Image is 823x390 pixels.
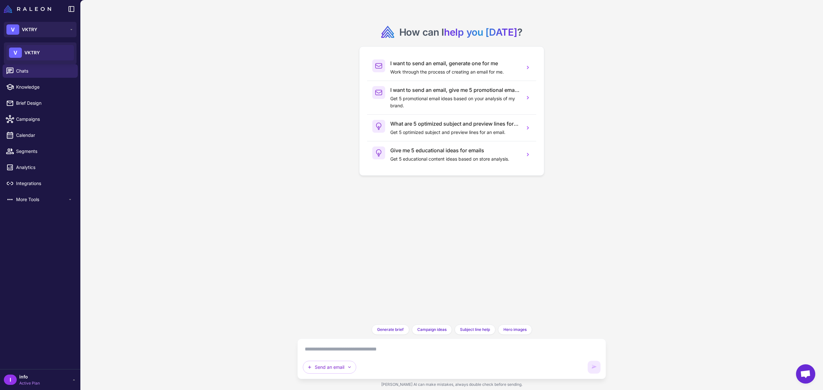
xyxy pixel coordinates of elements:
[372,324,409,335] button: Generate brief
[377,327,404,332] span: Generate brief
[16,84,73,91] span: Knowledge
[3,145,78,158] a: Segments
[16,116,73,123] span: Campaigns
[444,26,517,38] span: help you [DATE]
[417,327,447,332] span: Campaign ideas
[3,129,78,142] a: Calendar
[16,67,73,75] span: Chats
[4,5,51,13] img: Raleon Logo
[390,95,520,109] p: Get 5 promotional email ideas based on your analysis of my brand.
[390,59,520,67] h3: I want to send an email, generate one for me
[455,324,495,335] button: Subject line help
[22,26,37,33] span: VKTRY
[412,324,452,335] button: Campaign ideas
[390,68,520,75] p: Work through the process of creating an email for me.
[16,196,68,203] span: More Tools
[498,324,532,335] button: Hero images
[24,49,40,56] span: VKTRY
[3,177,78,190] a: Integrations
[4,22,77,37] button: VVKTRY
[503,327,527,332] span: Hero images
[399,26,522,39] h2: How can I ?
[9,48,22,58] div: V
[3,96,78,110] a: Brief Design
[19,380,40,386] span: Active Plan
[390,129,520,136] p: Get 5 optimized subject and preview lines for an email.
[460,327,490,332] span: Subject line help
[390,86,520,94] h3: I want to send an email, give me 5 promotional email ideas.
[297,379,606,390] div: [PERSON_NAME] AI can make mistakes, always double check before sending.
[3,64,78,78] a: Chats
[3,112,78,126] a: Campaigns
[16,180,73,187] span: Integrations
[3,161,78,174] a: Analytics
[16,148,73,155] span: Segments
[16,132,73,139] span: Calendar
[390,155,520,163] p: Get 5 educational content ideas based on store analysis.
[390,120,520,128] h3: What are 5 optimized subject and preview lines for an email?
[16,164,73,171] span: Analytics
[16,100,73,107] span: Brief Design
[19,373,40,380] span: info
[303,361,356,374] button: Send an email
[3,80,78,94] a: Knowledge
[390,146,520,154] h3: Give me 5 educational ideas for emails
[6,24,19,35] div: V
[796,364,815,384] a: Open chat
[4,375,17,385] div: I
